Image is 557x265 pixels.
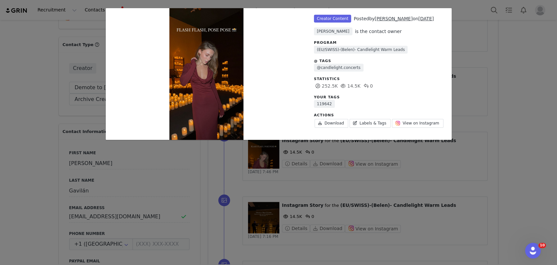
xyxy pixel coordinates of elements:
div: Program [314,40,445,46]
div: @ Tags [314,58,445,64]
iframe: Intercom live chat [525,243,541,258]
a: View on Instagram [392,119,443,128]
div: Your Tags [314,95,445,100]
span: [PERSON_NAME] [314,27,352,35]
a: @candlelight.concerts [314,64,364,72]
div: Actions [314,113,445,118]
div: Statistics [314,76,445,82]
span: by [369,16,412,21]
span: Creator Content [314,15,351,23]
img: instagram.svg [395,121,400,126]
span: View on Instagram [403,120,439,126]
div: Posted on [354,15,434,22]
span: 10 [538,243,546,248]
body: Rich Text Area. Press ALT-0 for help. [5,5,268,12]
a: Download [315,119,348,128]
a: (EU/SWISS)-(Belen)- Candlelight Warm Leads [314,46,408,54]
div: is the contact owner [355,28,402,35]
a: 119642 [314,100,335,108]
span: 14.5K [339,83,360,89]
a: [DATE] [418,16,434,21]
a: [PERSON_NAME] [375,16,412,21]
span: 252.5K [314,83,338,89]
span: 0 [362,83,373,89]
a: Labels & Tags [349,119,391,128]
div: Unlabeled [106,8,452,140]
